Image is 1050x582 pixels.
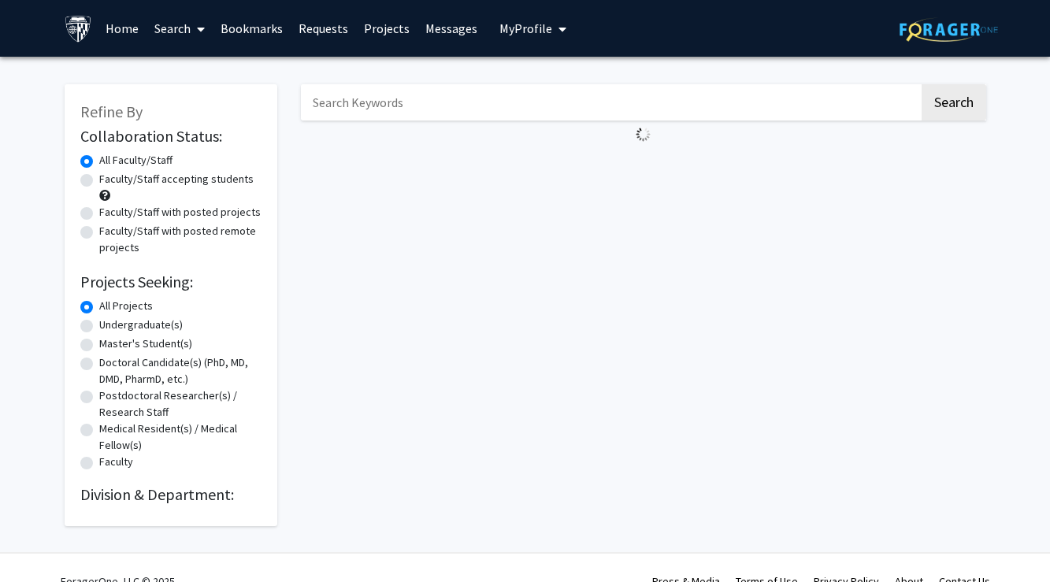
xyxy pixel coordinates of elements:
button: Search [922,84,986,120]
a: Messages [417,1,485,56]
iframe: Chat [12,511,67,570]
span: My Profile [499,20,552,36]
label: Master's Student(s) [99,335,192,352]
input: Search Keywords [301,84,919,120]
label: Faculty [99,454,133,470]
nav: Page navigation [301,148,986,184]
h2: Division & Department: [80,485,262,504]
label: Postdoctoral Researcher(s) / Research Staff [99,387,262,421]
label: All Projects [99,298,153,314]
label: Faculty/Staff with posted remote projects [99,223,262,256]
span: Refine By [80,102,143,121]
label: Undergraduate(s) [99,317,183,333]
h2: Projects Seeking: [80,272,262,291]
label: Medical Resident(s) / Medical Fellow(s) [99,421,262,454]
a: Requests [291,1,356,56]
h2: Collaboration Status: [80,127,262,146]
label: Faculty/Staff accepting students [99,171,254,187]
label: All Faculty/Staff [99,152,173,169]
img: Johns Hopkins University Logo [65,15,92,43]
a: Search [147,1,213,56]
img: ForagerOne Logo [900,17,998,42]
label: Doctoral Candidate(s) (PhD, MD, DMD, PharmD, etc.) [99,354,262,387]
a: Projects [356,1,417,56]
img: Loading [629,120,657,148]
a: Home [98,1,147,56]
a: Bookmarks [213,1,291,56]
label: Faculty/Staff with posted projects [99,204,261,221]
